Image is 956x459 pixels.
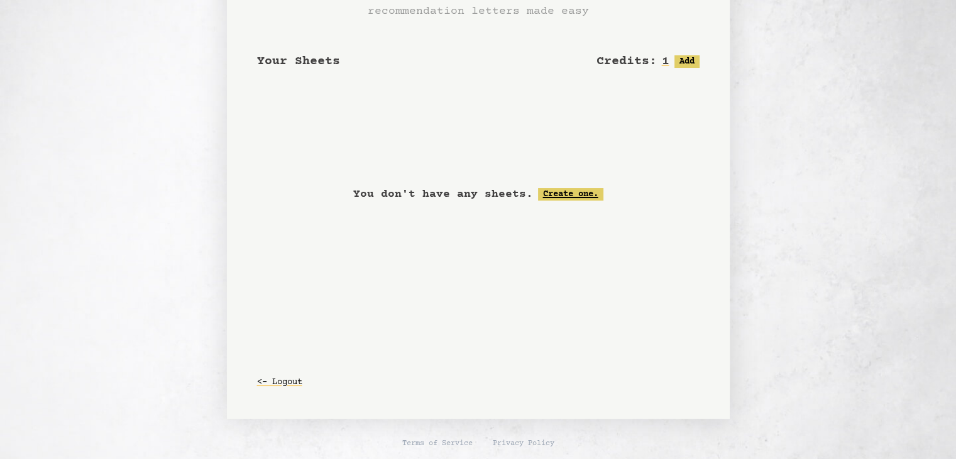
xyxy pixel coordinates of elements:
a: Privacy Policy [493,439,554,449]
a: Terms of Service [402,439,473,449]
span: Your Sheets [257,54,340,69]
h2: Credits: [596,53,657,70]
p: You don't have any sheets. [353,185,533,203]
button: Add [674,55,700,68]
a: Create one. [538,188,603,201]
h3: recommendation letters made easy [368,3,589,20]
h2: 1 [662,53,669,70]
button: <- Logout [257,371,302,394]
